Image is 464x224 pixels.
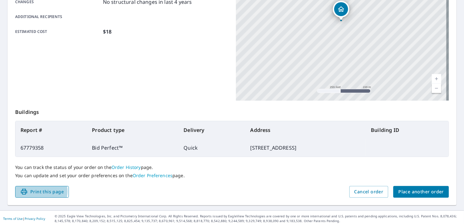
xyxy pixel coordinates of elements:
[349,186,389,198] button: Cancel order
[354,188,383,196] span: Cancel order
[3,217,45,221] p: |
[393,186,449,198] button: Place another order
[15,28,100,35] p: Estimated cost
[398,188,444,196] span: Place another order
[3,216,23,221] a: Terms of Use
[111,164,141,170] a: Order History
[15,173,449,178] p: You can update and set your order preferences on the page.
[366,121,449,139] th: Building ID
[432,74,441,84] a: Current Level 17, Zoom In
[432,84,441,93] a: Current Level 17, Zoom Out
[55,214,461,223] p: © 2025 Eagle View Technologies, Inc. and Pictometry International Corp. All Rights Reserved. Repo...
[245,121,366,139] th: Address
[25,216,45,221] a: Privacy Policy
[87,121,178,139] th: Product type
[15,14,100,20] p: Additional recipients
[133,172,172,178] a: Order Preferences
[103,28,111,35] p: $18
[178,139,245,157] td: Quick
[87,139,178,157] td: Bid Perfect™
[333,1,349,21] div: Dropped pin, building 1, Residential property, 209 Atlantic Blvd Indian Harbour Beach, FL 32937
[15,121,87,139] th: Report #
[15,101,449,121] p: Buildings
[178,121,245,139] th: Delivery
[15,165,449,170] p: You can track the status of your order on the page.
[15,186,69,198] button: Print this page
[245,139,366,157] td: [STREET_ADDRESS]
[15,139,87,157] td: 67779358
[20,188,64,196] span: Print this page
